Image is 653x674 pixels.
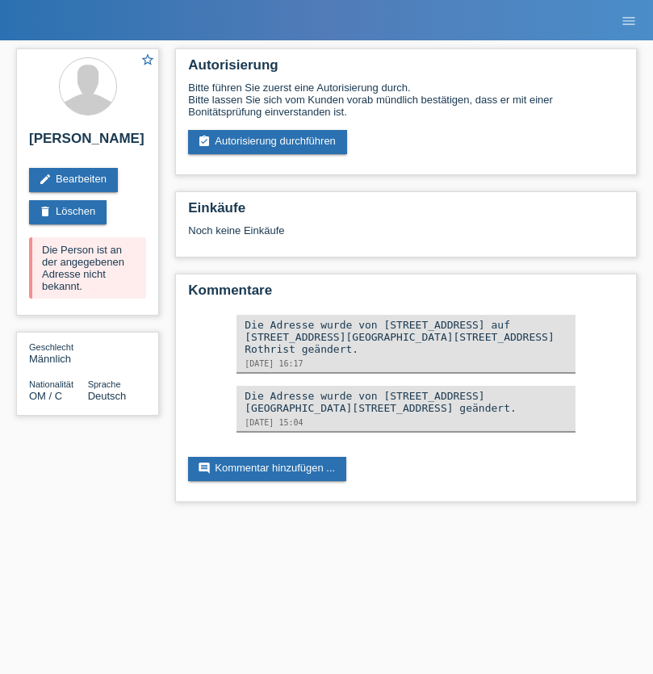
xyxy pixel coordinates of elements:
h2: Einkäufe [188,200,624,224]
span: Sprache [88,379,121,389]
div: [DATE] 15:04 [245,418,567,427]
h2: Kommentare [188,283,624,307]
a: deleteLöschen [29,200,107,224]
div: Männlich [29,341,88,365]
h2: [PERSON_NAME] [29,131,146,155]
div: Noch keine Einkäufe [188,224,624,249]
i: star_border [140,52,155,67]
span: Nationalität [29,379,73,389]
div: Die Person ist an der angegebenen Adresse nicht bekannt. [29,237,146,299]
h2: Autorisierung [188,57,624,82]
span: Oman / C / 16.09.2021 [29,390,62,402]
div: Die Adresse wurde von [STREET_ADDRESS][GEOGRAPHIC_DATA][STREET_ADDRESS] geändert. [245,390,567,414]
i: comment [198,462,211,475]
span: Geschlecht [29,342,73,352]
a: editBearbeiten [29,168,118,192]
a: assignment_turned_inAutorisierung durchführen [188,130,347,154]
div: [DATE] 16:17 [245,359,567,368]
div: Bitte führen Sie zuerst eine Autorisierung durch. Bitte lassen Sie sich vom Kunden vorab mündlich... [188,82,624,118]
a: menu [613,15,645,25]
i: delete [39,205,52,218]
i: menu [621,13,637,29]
i: assignment_turned_in [198,135,211,148]
a: star_border [140,52,155,69]
i: edit [39,173,52,186]
div: Die Adresse wurde von [STREET_ADDRESS] auf [STREET_ADDRESS][GEOGRAPHIC_DATA][STREET_ADDRESS] Roth... [245,319,567,355]
a: commentKommentar hinzufügen ... [188,457,346,481]
span: Deutsch [88,390,127,402]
